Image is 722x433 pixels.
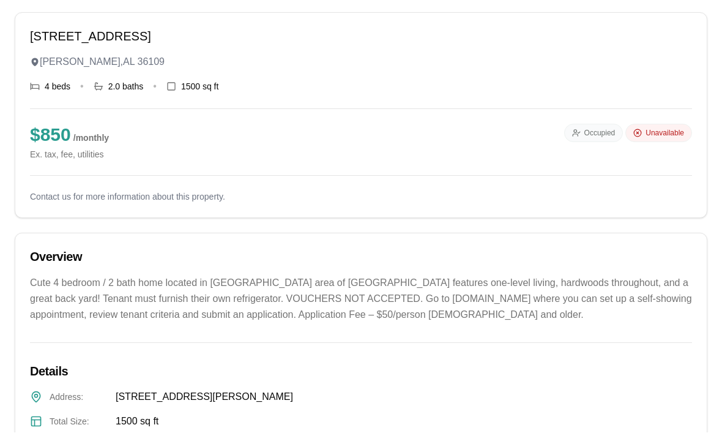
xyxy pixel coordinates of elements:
[181,81,219,93] span: 1500 sq ft
[30,363,692,380] h2: Details
[30,28,692,45] h1: [STREET_ADDRESS]
[30,124,109,146] p: $ 850
[584,129,616,138] span: Occupied
[30,276,692,323] p: Cute 4 bedroom / 2 bath home located in [GEOGRAPHIC_DATA] area of [GEOGRAPHIC_DATA] features one-...
[45,81,70,93] span: 4 beds
[30,149,109,161] small: Ex. tax, fee, utilities
[73,134,109,143] span: / monthly
[646,129,684,138] span: Unavailable
[153,80,157,94] div: •
[116,415,158,429] span: 1500 sq ft
[50,391,108,404] span: Address :
[50,416,108,428] span: Total Size :
[40,55,165,70] span: [PERSON_NAME] , AL 36109
[80,80,84,94] div: •
[108,81,144,93] span: 2.0 baths
[30,249,692,266] h2: Overview
[30,191,692,203] p: Contact us for more information about this property.
[116,390,293,405] span: [STREET_ADDRESS][PERSON_NAME]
